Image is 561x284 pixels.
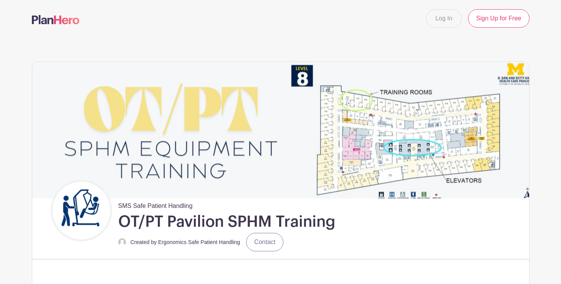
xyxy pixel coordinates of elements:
img: default-ce2991bfa6775e67f084385cd625a349d9dcbb7a52a09fb2fda1e96e2d18dcdb.png [118,238,126,246]
img: event_banner_9671.png [32,62,529,198]
small: Created by Ergonomics Safe Patient Handling [131,239,240,245]
img: Untitled%20design.png [53,182,110,239]
img: logo-507f7623f17ff9eddc593b1ce0a138ce2505c220e1c5a4e2b4648c50719b7d32.svg [32,15,79,24]
a: Sign Up for Free [468,9,529,28]
a: Contact [246,233,283,251]
a: Log In [426,9,462,28]
span: SMS Safe Patient Handling [118,198,193,211]
h1: OT/PT Pavilion SPHM Training [118,212,335,231]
